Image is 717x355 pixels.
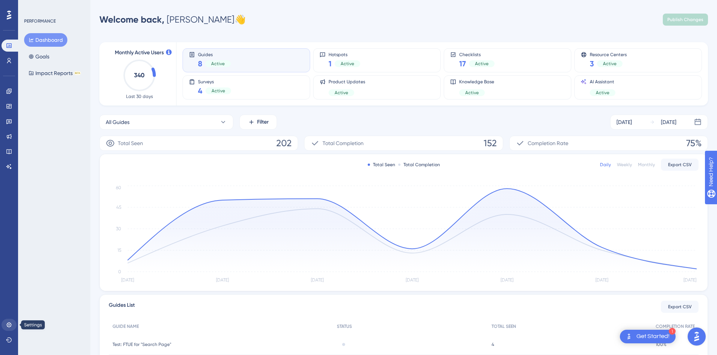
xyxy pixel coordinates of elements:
tspan: [DATE] [595,277,608,283]
button: Publish Changes [663,14,708,26]
button: Export CSV [661,159,699,171]
div: Daily [600,162,611,168]
span: Product Updates [329,79,365,85]
span: Test: FTUE for "Search Page" [113,341,171,347]
span: GUIDE NAME [113,323,139,329]
img: launcher-image-alternative-text [624,332,633,341]
span: Guides [198,52,231,57]
tspan: 60 [116,185,121,190]
span: Active [341,61,354,67]
span: 4 [492,341,494,347]
tspan: [DATE] [311,277,324,283]
span: Export CSV [668,162,692,168]
div: Get Started! [636,332,670,341]
tspan: [DATE] [121,277,134,283]
span: Monthly Active Users [115,48,164,57]
span: 1 [329,58,332,69]
tspan: 30 [116,226,121,231]
tspan: [DATE] [216,277,229,283]
div: [DATE] [617,118,632,127]
button: Export CSV [661,301,699,313]
span: Checklists [459,52,495,57]
div: Weekly [617,162,632,168]
div: Monthly [638,162,655,168]
span: 100% [656,341,667,347]
span: 4 [198,86,202,96]
div: Total Seen [368,162,395,168]
div: PERFORMANCE [24,18,56,24]
span: Active [211,61,225,67]
tspan: [DATE] [684,277,696,283]
span: Last 30 days [126,93,153,99]
span: Welcome back, [99,14,164,25]
button: Goals [24,50,54,63]
span: Total Completion [323,139,364,148]
span: Knowledge Base [459,79,494,85]
span: Need Help? [18,2,47,11]
div: Open Get Started! checklist, remaining modules: 1 [620,330,676,343]
div: 1 [669,328,676,335]
span: All Guides [106,118,129,127]
span: 3 [590,58,594,69]
span: Active [603,61,617,67]
span: Completion Rate [528,139,568,148]
span: Active [596,90,609,96]
span: STATUS [337,323,352,329]
span: Active [465,90,479,96]
button: Impact ReportsBETA [24,66,85,80]
span: Export CSV [668,304,692,310]
tspan: [DATE] [501,277,513,283]
span: Publish Changes [667,17,703,23]
div: [PERSON_NAME] 👋 [99,14,246,26]
tspan: 15 [117,248,121,253]
span: Surveys [198,79,231,84]
button: Filter [239,115,277,130]
span: 8 [198,58,202,69]
span: Filter [257,118,269,127]
span: Resource Centers [590,52,627,57]
span: AI Assistant [590,79,615,85]
span: Guides List [109,301,135,313]
span: Active [212,88,225,94]
div: Total Completion [398,162,440,168]
span: TOTAL SEEN [492,323,516,329]
iframe: UserGuiding AI Assistant Launcher [685,325,708,348]
span: Active [335,90,348,96]
span: 75% [686,137,702,149]
tspan: 0 [118,269,121,274]
text: 340 [134,72,145,79]
span: COMPLETION RATE [656,323,695,329]
span: Active [475,61,489,67]
span: Total Seen [118,139,143,148]
tspan: 45 [116,205,121,210]
span: 202 [276,137,292,149]
tspan: [DATE] [406,277,419,283]
button: Dashboard [24,33,67,47]
div: [DATE] [661,118,676,127]
span: 152 [484,137,497,149]
span: 17 [459,58,466,69]
button: All Guides [99,115,233,130]
div: BETA [74,71,81,75]
span: Hotspots [329,52,360,57]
